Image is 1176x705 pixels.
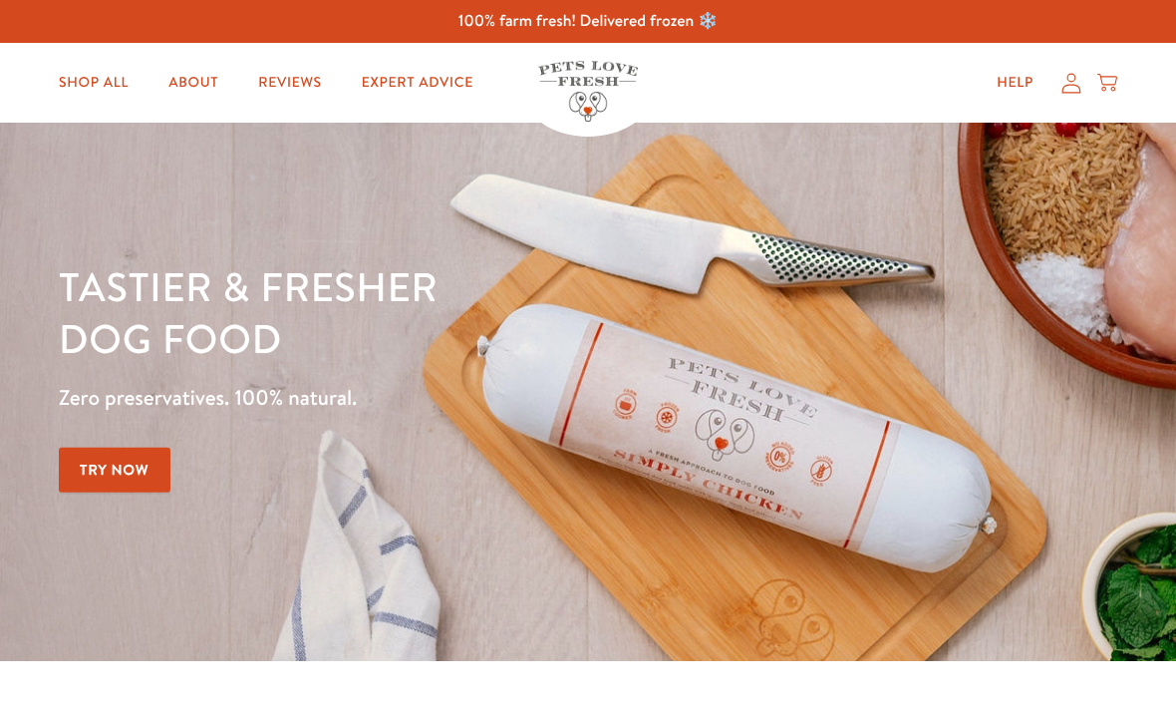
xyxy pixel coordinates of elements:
a: Try Now [59,448,170,493]
a: Reviews [242,63,337,103]
a: Expert Advice [346,63,489,103]
h1: Tastier & fresher dog food [59,260,764,364]
a: About [152,63,234,103]
a: Shop All [43,63,145,103]
a: Help [981,63,1049,103]
p: Zero preservatives. 100% natural. [59,380,764,416]
img: Pets Love Fresh [538,61,638,122]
